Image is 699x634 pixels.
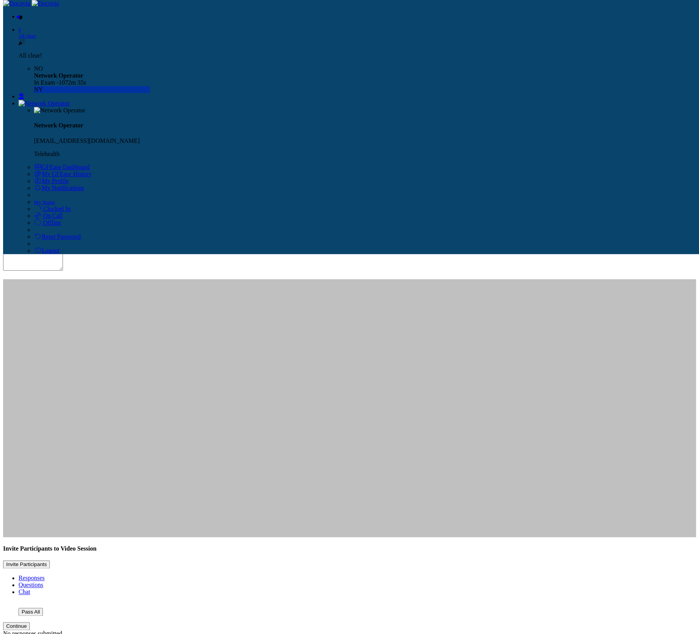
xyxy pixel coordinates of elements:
[34,205,71,212] a: Clocked In
[34,86,150,93] div: NY
[34,247,59,254] a: Logout
[3,560,50,568] button: Invite Participants
[34,212,63,219] a: On Call
[34,198,55,205] a: My Status
[3,622,30,630] button: Continue
[34,185,84,191] a: My Notifications
[19,100,70,107] img: Network Operator
[19,52,150,59] p: All clear!
[19,608,43,616] button: Pass All
[59,79,86,86] span: 1072m 35s
[34,233,81,240] a: Reset Password
[34,178,69,184] a: My Profile
[34,79,150,86] div: In Exam -
[19,575,45,581] a: Responses
[34,164,90,170] a: GFEase Dashboard
[43,205,71,212] span: Clocked In
[34,171,92,177] a: My GFEase History
[43,212,63,219] span: On Call
[3,545,696,552] h4: Invite Participants to Video Session
[19,39,150,93] div: 0 All clear!
[43,219,61,226] span: Offline
[34,219,61,226] a: Offline
[19,581,43,588] a: Questions
[19,588,30,595] a: Chat
[34,107,85,114] img: Network Operator
[34,65,43,72] span: NO
[34,72,83,79] strong: Network Operator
